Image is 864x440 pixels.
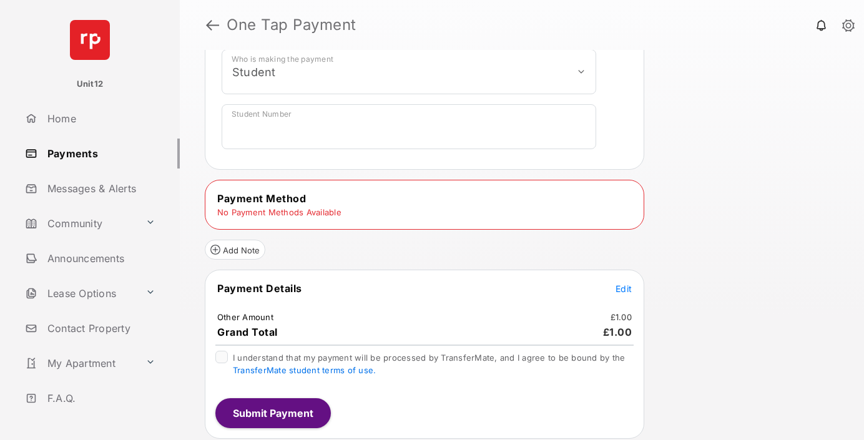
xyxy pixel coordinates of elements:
button: Edit [616,282,632,295]
p: Unit12 [77,78,104,90]
span: £1.00 [603,326,632,338]
span: Payment Details [217,282,302,295]
a: Contact Property [20,313,180,343]
a: My Apartment [20,348,140,378]
a: Announcements [20,243,180,273]
td: Other Amount [217,311,274,323]
a: Community [20,208,140,238]
span: Grand Total [217,326,278,338]
button: Submit Payment [215,398,331,428]
td: No Payment Methods Available [217,207,342,218]
a: TransferMate student terms of use. [233,365,376,375]
strong: One Tap Payment [227,17,356,32]
span: I understand that my payment will be processed by TransferMate, and I agree to be bound by the [233,353,625,375]
span: Edit [616,283,632,294]
td: £1.00 [610,311,632,323]
a: Messages & Alerts [20,174,180,203]
a: Payments [20,139,180,169]
button: Add Note [205,240,265,260]
a: F.A.Q. [20,383,180,413]
a: Home [20,104,180,134]
img: svg+xml;base64,PHN2ZyB4bWxucz0iaHR0cDovL3d3dy53My5vcmcvMjAwMC9zdmciIHdpZHRoPSI2NCIgaGVpZ2h0PSI2NC... [70,20,110,60]
a: Lease Options [20,278,140,308]
span: Payment Method [217,192,306,205]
